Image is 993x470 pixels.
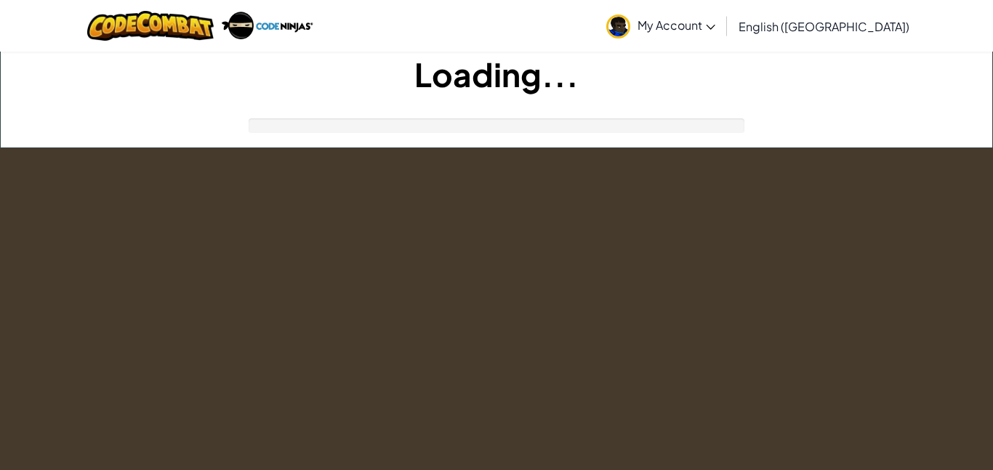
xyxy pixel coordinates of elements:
[1,52,992,97] h1: Loading...
[606,15,630,39] img: avatar
[638,17,715,33] span: My Account
[599,3,723,49] a: My Account
[739,19,909,34] span: English ([GEOGRAPHIC_DATA])
[731,7,917,46] a: English ([GEOGRAPHIC_DATA])
[87,11,214,41] img: CodeCombat logo
[221,11,313,41] img: Code Ninjas logo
